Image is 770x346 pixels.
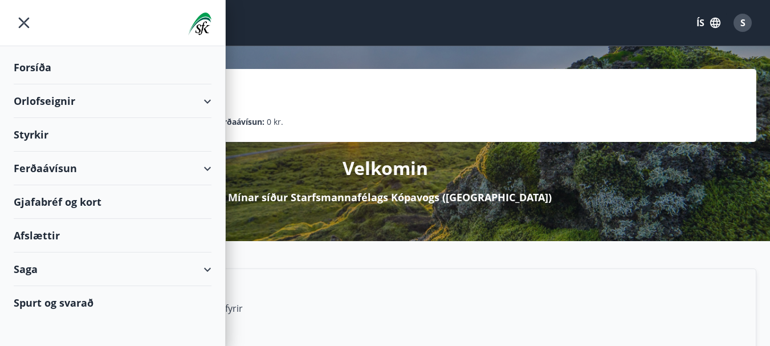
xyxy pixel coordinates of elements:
p: Velkomin [343,156,428,181]
div: Gjafabréf og kort [14,185,211,219]
button: ÍS [690,13,727,33]
div: Spurt og svarað [14,286,211,319]
div: Ferðaávísun [14,152,211,185]
div: Saga [14,253,211,286]
button: S [729,9,756,36]
div: Forsíða [14,51,211,84]
div: Styrkir [14,118,211,152]
div: Orlofseignir [14,84,211,118]
span: S [740,17,745,29]
div: Afslættir [14,219,211,253]
button: menu [14,13,34,33]
span: 0 kr. [267,116,283,128]
p: á Mínar síður Starfsmannafélags Kópavogs ([GEOGRAPHIC_DATA]) [219,190,552,205]
p: Ferðaávísun : [214,116,264,128]
img: union_logo [188,13,211,35]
